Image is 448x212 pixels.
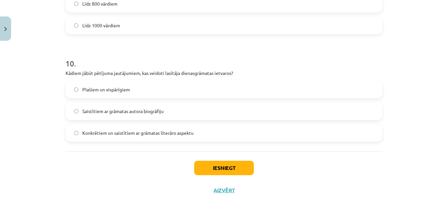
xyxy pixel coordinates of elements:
[4,27,7,31] img: icon-close-lesson-0947bae3869378f0d4975bcd49f059093ad1ed9edebbc8119c70593378902aed.svg
[74,131,78,135] input: Konkrētiem un saistītiem ar grāmatas literāro aspektu
[82,130,193,136] span: Konkrētiem un saistītiem ar grāmatas literāro aspektu
[74,109,78,113] input: Saistītiem ar grāmatas autora biogrāfiju
[82,22,120,29] span: Līdz 1000 vārdiem
[74,23,78,28] input: Līdz 1000 vārdiem
[74,2,78,6] input: Līdz 800 vārdiem
[82,0,117,7] span: Līdz 800 vārdiem
[82,86,130,93] span: Plašiem un vispārīgiem
[212,187,236,194] button: Aizvērt
[66,70,382,77] p: Kādiem jābūt pētījuma jautājumiem, kas veidoti lasītāja dienasgrāmatas ietvaros?
[194,161,254,175] button: Iesniegt
[74,87,78,92] input: Plašiem un vispārīgiem
[82,108,164,115] span: Saistītiem ar grāmatas autora biogrāfiju
[66,47,382,68] h1: 10 .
